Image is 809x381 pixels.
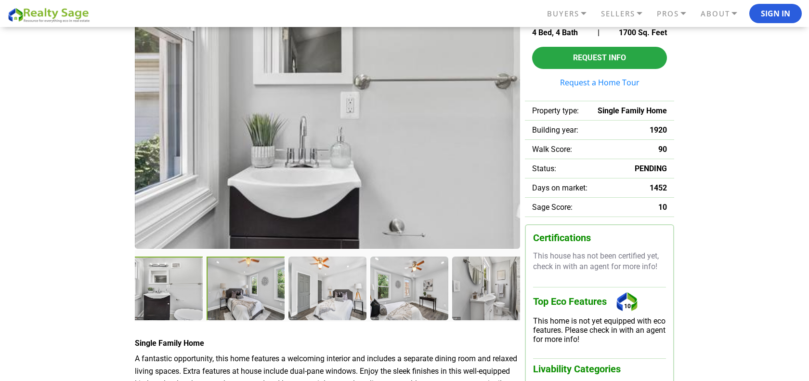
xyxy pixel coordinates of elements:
span: Status: [532,164,556,173]
img: REALTY SAGE [7,6,94,23]
a: PROS [654,5,698,22]
span: Property type: [532,106,579,115]
h4: Single Family Home [135,339,520,348]
span: 90 [658,145,667,154]
h3: Top Eco Features [533,287,666,316]
button: Sign In [749,4,802,23]
button: Request Info [532,47,667,69]
a: Request a Home Tour [532,79,667,86]
span: 4 Bed, 4 Bath [532,28,578,37]
span: Days on market: [532,183,587,192]
span: 1452 [650,183,667,192]
span: | [598,28,600,37]
span: Walk Score: [532,145,572,154]
h3: Certifications [533,232,666,244]
span: Building year: [532,125,578,135]
span: Sage Score: [532,203,573,212]
span: 10 [658,203,667,212]
span: Single Family Home [598,106,667,115]
a: ABOUT [698,5,749,22]
p: This house has not been certified yet, check in with an agent for more info! [533,251,666,272]
a: BUYERS [545,5,599,22]
div: This home is not yet equipped with eco features. Please check in with an agent for more info! [533,316,666,344]
span: 1920 [650,125,667,135]
span: 1700 Sq. Feet [619,28,667,37]
a: SELLERS [599,5,654,22]
h3: Livability Categories [533,358,666,375]
span: PENDING [635,164,667,173]
div: 10 [614,287,640,316]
